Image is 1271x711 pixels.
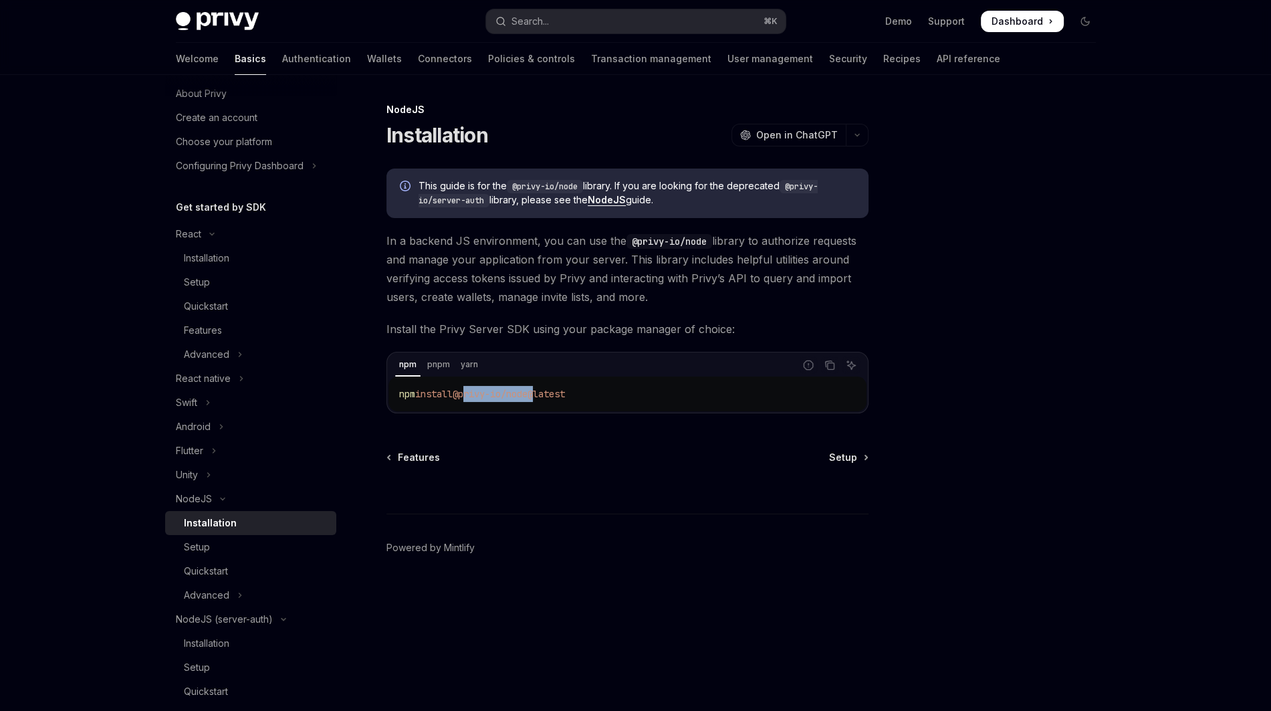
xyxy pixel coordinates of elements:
[486,9,786,33] button: Open search
[184,322,222,338] div: Features
[176,611,273,627] div: NodeJS (server-auth)
[386,231,869,306] span: In a backend JS environment, you can use the library to authorize requests and manage your applic...
[176,467,198,483] div: Unity
[282,43,351,75] a: Authentication
[184,298,228,314] div: Quickstart
[511,13,549,29] div: Search...
[457,357,482,373] div: yarn
[176,491,212,507] div: NodeJS
[395,357,421,373] div: npm
[418,43,472,75] a: Connectors
[419,179,855,207] span: This guide is for the library. If you are looking for the deprecated library, please see the guide.
[176,395,197,411] div: Swift
[176,226,201,242] div: React
[588,194,626,206] a: NodeJS
[367,43,402,75] a: Wallets
[184,563,228,579] div: Quickstart
[764,16,778,27] span: ⌘ K
[829,451,867,464] a: Setup
[165,680,336,704] a: Quickstart
[165,439,336,463] button: Toggle Flutter section
[165,511,336,535] a: Installation
[184,684,228,700] div: Quickstart
[507,180,583,193] code: @privy-io/node
[165,655,336,680] a: Setup
[184,515,237,531] div: Installation
[842,357,860,374] button: Ask AI
[165,631,336,655] a: Installation
[165,246,336,270] a: Installation
[176,12,259,31] img: dark logo
[386,103,869,116] div: NodeJS
[184,539,210,555] div: Setup
[176,199,266,215] h5: Get started by SDK
[165,583,336,607] button: Toggle Advanced section
[184,250,229,266] div: Installation
[821,357,838,374] button: Copy the contents from the code block
[165,367,336,391] button: Toggle React native section
[165,318,336,342] a: Features
[883,43,921,75] a: Recipes
[399,388,415,400] span: npm
[388,451,440,464] a: Features
[176,43,219,75] a: Welcome
[419,180,818,207] code: @privy-io/server-auth
[992,15,1043,28] span: Dashboard
[184,346,229,363] div: Advanced
[184,587,229,603] div: Advanced
[386,541,475,554] a: Powered by Mintlify
[731,124,846,146] button: Open in ChatGPT
[423,357,454,373] div: pnpm
[386,320,869,338] span: Install the Privy Server SDK using your package manager of choice:
[1074,11,1096,32] button: Toggle dark mode
[176,419,211,435] div: Android
[176,110,257,126] div: Create an account
[937,43,1000,75] a: API reference
[885,15,912,28] a: Demo
[626,234,712,249] code: @privy-io/node
[165,487,336,511] button: Toggle NodeJS section
[165,130,336,154] a: Choose your platform
[165,106,336,130] a: Create an account
[829,451,857,464] span: Setup
[165,391,336,415] button: Toggle Swift section
[386,123,488,147] h1: Installation
[453,388,565,400] span: @privy-io/node@latest
[981,11,1064,32] a: Dashboard
[415,388,453,400] span: install
[184,659,210,676] div: Setup
[176,443,203,459] div: Flutter
[756,128,838,142] span: Open in ChatGPT
[398,451,440,464] span: Features
[165,415,336,439] button: Toggle Android section
[488,43,575,75] a: Policies & controls
[400,181,413,194] svg: Info
[829,43,867,75] a: Security
[165,270,336,294] a: Setup
[800,357,817,374] button: Report incorrect code
[176,371,231,387] div: React native
[727,43,813,75] a: User management
[235,43,266,75] a: Basics
[165,294,336,318] a: Quickstart
[176,158,304,174] div: Configuring Privy Dashboard
[591,43,711,75] a: Transaction management
[184,274,210,290] div: Setup
[176,134,272,150] div: Choose your platform
[928,15,965,28] a: Support
[165,463,336,487] button: Toggle Unity section
[184,635,229,651] div: Installation
[165,154,336,178] button: Toggle Configuring Privy Dashboard section
[165,342,336,367] button: Toggle Advanced section
[165,607,336,631] button: Toggle NodeJS (server-auth) section
[165,559,336,583] a: Quickstart
[165,535,336,559] a: Setup
[165,222,336,246] button: Toggle React section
